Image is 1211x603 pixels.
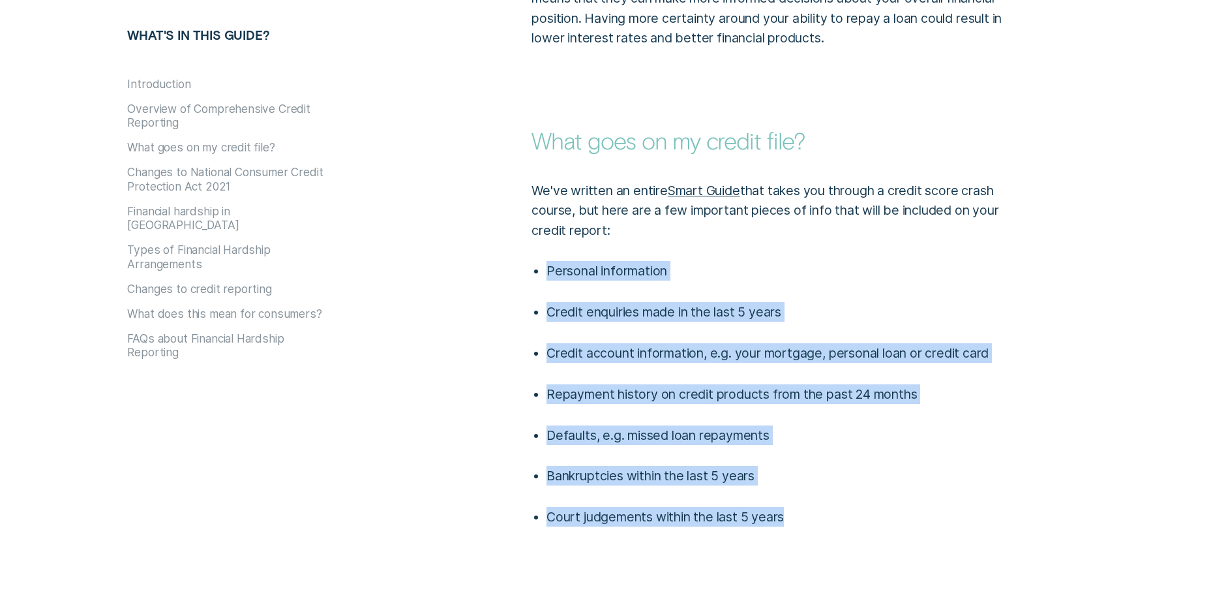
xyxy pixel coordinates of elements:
p: Credit account information, e.g. your mortgage, personal loan or credit card [546,343,1002,363]
p: Bankruptcies within the last 5 years [546,466,1002,486]
button: Financial hardship in [GEOGRAPHIC_DATA] [127,204,331,232]
a: Smart Guide [668,183,740,198]
p: Credit enquiries made in the last 5 years [546,302,1002,322]
h5: What's in this guide? [127,28,436,77]
button: Changes to credit reporting [127,282,271,296]
button: FAQs about Financial Hardship Reporting [127,332,331,360]
button: Changes to National Consumer Credit Protection Act 2021 [127,165,331,193]
p: Court judgements within the last 5 years [546,507,1002,527]
button: Overview of Comprehensive Credit Reporting [127,102,331,130]
p: Repayment history on credit products from the past 24 months [546,384,1002,404]
button: What does this mean for consumers? [127,307,321,321]
button: What goes on my credit file? [127,140,275,155]
p: We've written an entire that takes you through a credit score crash course, but here are a few im... [531,181,1002,240]
strong: What goes on my credit file? [531,126,805,154]
button: Introduction [127,77,190,91]
button: Types of Financial Hardship Arrangements [127,243,331,271]
p: Personal information [546,261,1002,281]
p: Defaults, e.g. missed loan repayments [546,425,1002,445]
